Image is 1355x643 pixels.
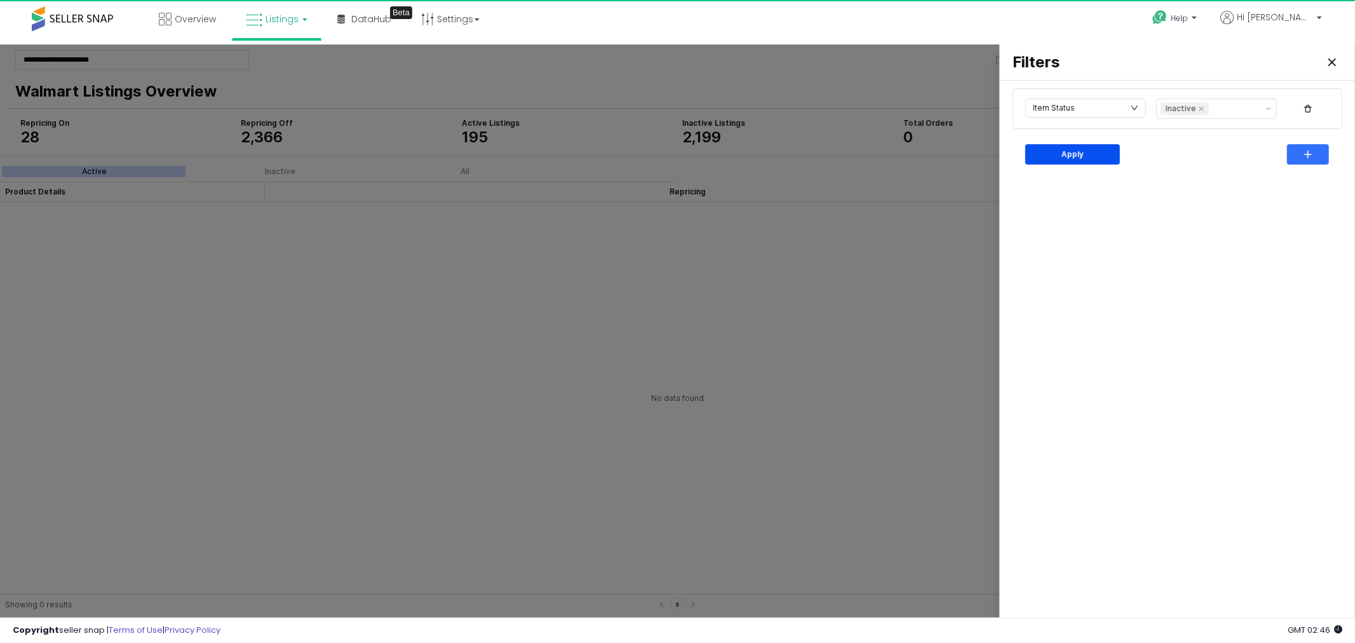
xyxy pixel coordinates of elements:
a: Hi [PERSON_NAME] [1220,11,1322,39]
div: seller snap | | [13,625,220,637]
a: Privacy Policy [165,624,220,636]
div: Remove Inactive [1199,62,1204,67]
button: Close [1322,8,1342,28]
h3: Filters [1013,9,1088,27]
i: Get Help [1152,10,1168,25]
span: DataHub [351,13,391,25]
div: Inactive [1166,58,1196,71]
p: Apply [1062,105,1084,115]
button: Apply [1025,100,1120,120]
span: 2025-09-10 02:46 GMT [1288,624,1342,636]
div: Tooltip anchor [390,6,412,19]
span: Hi [PERSON_NAME] [1237,11,1313,24]
strong: Copyright [13,624,59,636]
i: icon: down [1131,60,1138,67]
span: Overview [175,13,216,25]
span: Listings [266,13,299,25]
a: Terms of Use [109,624,163,636]
button: Show suggestions [1261,55,1276,74]
span: Help [1171,13,1188,24]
